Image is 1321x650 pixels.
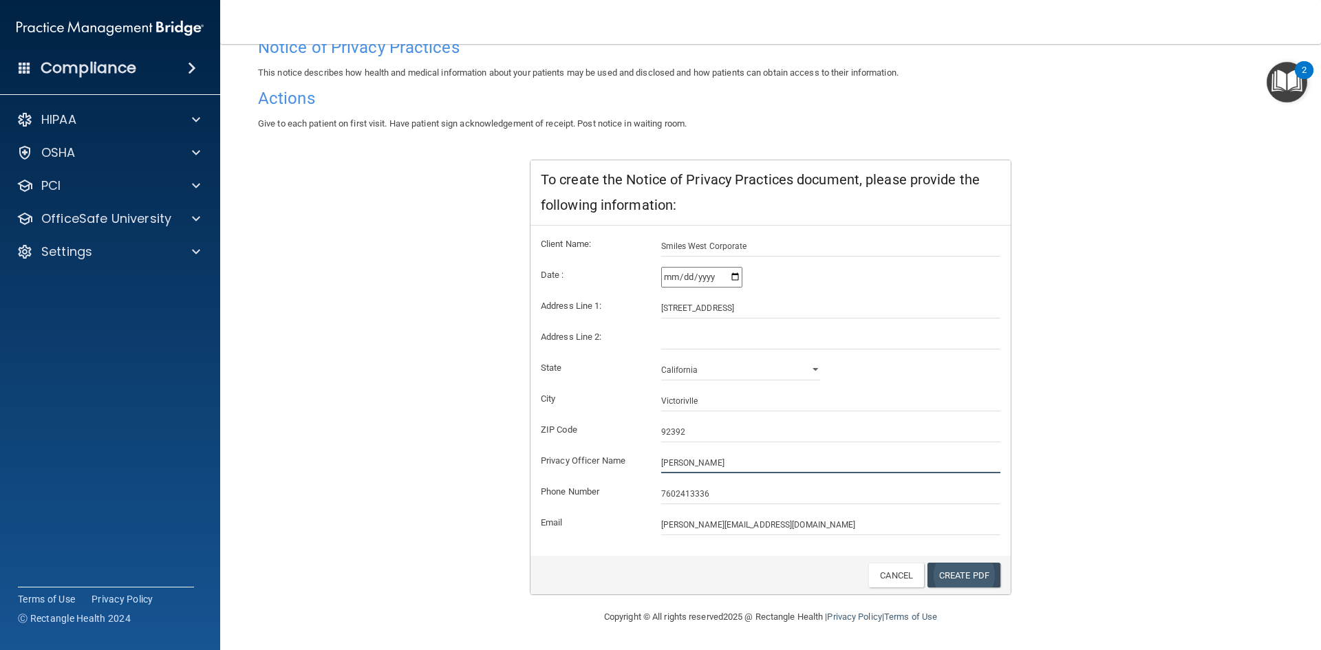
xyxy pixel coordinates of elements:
div: To create the Notice of Privacy Practices document, please provide the following information: [530,160,1011,226]
a: HIPAA [17,111,200,128]
label: State [530,360,651,376]
a: OfficeSafe University [17,210,200,227]
input: _____ [661,422,1001,442]
div: 2 [1302,70,1307,88]
h4: Compliance [41,58,136,78]
span: Ⓒ Rectangle Health 2024 [18,611,131,625]
label: Address Line 1: [530,298,651,314]
label: Phone Number [530,484,651,500]
label: Privacy Officer Name [530,453,651,469]
a: Privacy Policy [92,592,153,606]
button: Open Resource Center, 2 new notifications [1267,62,1307,102]
h4: Actions [258,89,1283,107]
label: ZIP Code [530,422,651,438]
label: Address Line 2: [530,329,651,345]
p: HIPAA [41,111,76,128]
a: Create PDF [927,563,1000,588]
span: Give to each patient on first visit. Have patient sign acknowledgement of receipt. Post notice in... [258,118,687,129]
img: PMB logo [17,14,204,42]
p: OSHA [41,144,76,161]
label: City [530,391,651,407]
label: Client Name: [530,236,651,252]
p: OfficeSafe University [41,210,171,227]
a: PCI [17,177,200,194]
iframe: Drift Widget Chat Controller [1252,555,1304,607]
a: Cancel [868,563,924,588]
p: PCI [41,177,61,194]
p: Settings [41,243,92,260]
a: Terms of Use [18,592,75,606]
a: Settings [17,243,200,260]
a: Privacy Policy [827,611,881,622]
label: Date : [530,267,651,283]
label: Email [530,514,651,531]
a: Terms of Use [884,611,937,622]
a: OSHA [17,144,200,161]
h4: Notice of Privacy Practices [258,39,1283,56]
span: This notice describes how health and medical information about your patients may be used and disc... [258,67,899,78]
div: Copyright © All rights reserved 2025 @ Rectangle Health | | [519,595,1022,639]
